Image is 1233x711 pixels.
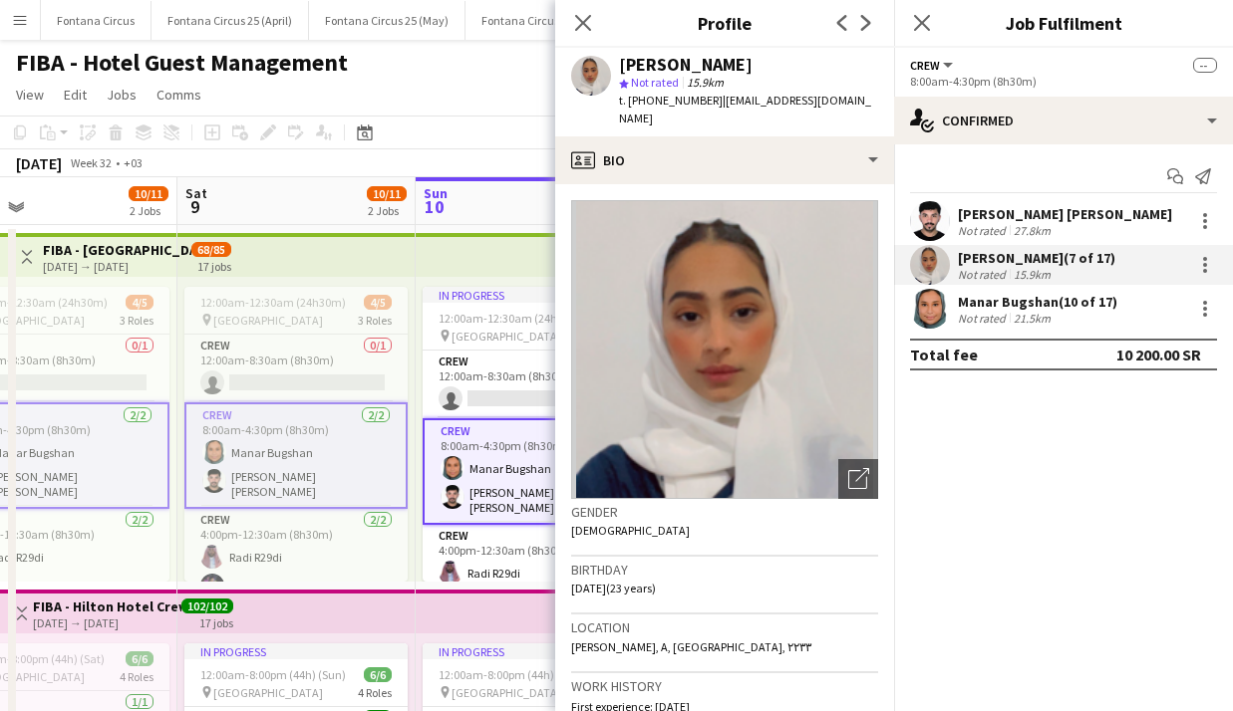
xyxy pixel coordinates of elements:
[185,184,207,202] span: Sat
[910,58,940,73] span: Crew
[452,685,561,700] span: [GEOGRAPHIC_DATA]
[184,335,408,402] app-card-role: Crew0/112:00am-8:30am (8h30m)
[33,597,181,615] h3: FIBA - Hilton Hotel Crew
[894,10,1233,36] h3: Job Fulfilment
[571,677,878,695] h3: Work history
[107,86,137,104] span: Jobs
[958,205,1172,223] div: [PERSON_NAME] [PERSON_NAME]
[619,93,871,125] span: | [EMAIL_ADDRESS][DOMAIN_NAME]
[191,242,231,257] span: 68/85
[571,581,656,595] span: [DATE] (23 years)
[8,82,52,108] a: View
[631,75,679,90] span: Not rated
[958,311,1010,326] div: Not rated
[424,184,448,202] span: Sun
[894,97,1233,144] div: Confirmed
[423,287,646,582] app-job-card: In progress12:00am-12:30am (24h30m) (Mon)4/5 [GEOGRAPHIC_DATA]3 RolesCrew0/112:00am-8:30am (8h30m...
[683,75,728,90] span: 15.9km
[156,86,201,104] span: Comms
[149,82,209,108] a: Comms
[56,82,95,108] a: Edit
[439,311,602,326] span: 12:00am-12:30am (24h30m) (Mon)
[555,10,894,36] h3: Profile
[182,195,207,218] span: 9
[184,509,408,605] app-card-role: Crew2/24:00pm-12:30am (8h30m)Radi R29diLujain Nour
[184,402,408,509] app-card-role: Crew2/28:00am-4:30pm (8h30m)Manar Bugshan[PERSON_NAME] [PERSON_NAME]
[571,200,878,499] img: Crew avatar or photo
[16,48,348,78] h1: FIBA - Hotel Guest Management
[197,257,231,274] div: 17 jobs
[64,86,87,104] span: Edit
[358,313,392,328] span: 3 Roles
[358,685,392,700] span: 4 Roles
[910,345,978,364] div: Total fee
[423,287,646,303] div: In progress
[184,643,408,659] div: In progress
[213,313,323,328] span: [GEOGRAPHIC_DATA]
[423,643,646,659] div: In progress
[1010,267,1055,282] div: 15.9km
[958,293,1117,311] div: Manar Bugshan (10 of 17)
[555,136,894,184] div: Bio
[66,155,116,170] span: Week 32
[200,667,346,682] span: 12:00am-8:00pm (44h) (Sun)
[99,82,145,108] a: Jobs
[1010,311,1055,326] div: 21.5km
[33,615,181,630] div: [DATE] → [DATE]
[571,618,878,636] h3: Location
[910,74,1217,89] div: 8:00am-4:30pm (8h30m)
[364,295,392,310] span: 4/5
[309,1,465,40] button: Fontana Circus 25 (May)
[1193,58,1217,73] span: --
[364,667,392,682] span: 6/6
[126,295,154,310] span: 4/5
[41,1,152,40] button: Fontana Circus
[465,1,626,40] button: Fontana Circus 25 (June)
[910,58,956,73] button: Crew
[571,523,690,538] span: [DEMOGRAPHIC_DATA]
[1010,223,1055,238] div: 27.8km
[129,186,168,201] span: 10/11
[126,651,154,666] span: 6/6
[199,613,233,630] div: 17 jobs
[120,669,154,684] span: 4 Roles
[452,329,561,344] span: [GEOGRAPHIC_DATA]
[571,561,878,579] h3: Birthday
[43,241,191,259] h3: FIBA - [GEOGRAPHIC_DATA]
[423,351,646,418] app-card-role: Crew0/112:00am-8:30am (8h30m)
[958,249,1115,267] div: [PERSON_NAME] (7 of 17)
[619,56,753,74] div: [PERSON_NAME]
[181,598,233,613] span: 102/102
[200,295,364,310] span: 12:00am-12:30am (24h30m) (Sun)
[1116,345,1201,364] div: 10 200.00 SR
[838,459,878,499] div: Open photos pop-in
[571,503,878,521] h3: Gender
[43,259,191,274] div: [DATE] → [DATE]
[213,685,323,700] span: [GEOGRAPHIC_DATA]
[439,667,586,682] span: 12:00am-8:00pm (44h) (Mon)
[124,155,143,170] div: +03
[421,195,448,218] span: 10
[16,86,44,104] span: View
[152,1,309,40] button: Fontana Circus 25 (April)
[423,525,646,621] app-card-role: Crew2/24:00pm-12:30am (8h30m)Radi R29di
[571,639,811,654] span: [PERSON_NAME], A, [GEOGRAPHIC_DATA], ٢٢٣٣
[368,203,406,218] div: 2 Jobs
[367,186,407,201] span: 10/11
[619,93,723,108] span: t. [PHONE_NUMBER]
[130,203,167,218] div: 2 Jobs
[958,223,1010,238] div: Not rated
[120,313,154,328] span: 3 Roles
[16,153,62,173] div: [DATE]
[423,418,646,525] app-card-role: Crew2/28:00am-4:30pm (8h30m)Manar Bugshan[PERSON_NAME] [PERSON_NAME]
[958,267,1010,282] div: Not rated
[184,287,408,582] app-job-card: 12:00am-12:30am (24h30m) (Sun)4/5 [GEOGRAPHIC_DATA]3 RolesCrew0/112:00am-8:30am (8h30m) Crew2/28:...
